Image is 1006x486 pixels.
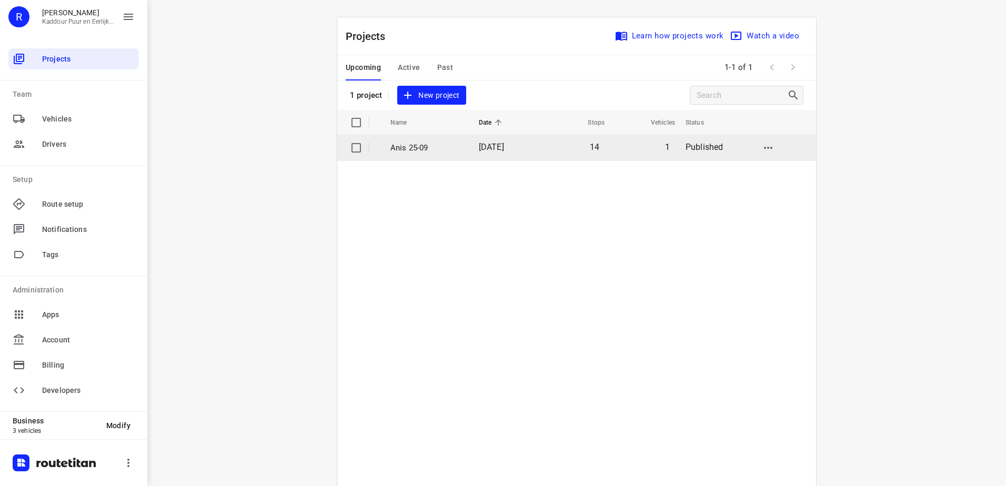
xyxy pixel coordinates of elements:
div: Notifications [8,219,139,240]
p: Kaddour Puur en Eerlijk Vlees B.V. [42,18,114,25]
span: Name [390,116,421,129]
span: Active [398,61,420,74]
div: Route setup [8,194,139,215]
span: Status [686,116,718,129]
div: Tags [8,244,139,265]
div: R [8,6,29,27]
div: Vehicles [8,108,139,129]
input: Search projects [697,87,787,104]
span: Published [686,142,723,152]
p: Anis 25-09 [390,142,463,154]
span: Next Page [782,57,803,78]
span: Modify [106,421,130,430]
span: Vehicles [42,114,135,125]
span: Past [437,61,454,74]
span: 1-1 of 1 [720,56,757,79]
span: Route setup [42,199,135,210]
div: Search [787,89,803,102]
div: Projects [8,48,139,69]
p: Business [13,417,98,425]
p: Projects [346,28,394,44]
p: Rachid Kaddour [42,8,114,17]
span: New project [404,89,459,102]
span: Tags [42,249,135,260]
p: 3 vehicles [13,427,98,434]
span: Vehicles [637,116,675,129]
span: Date [479,116,506,129]
span: Account [42,335,135,346]
span: Drivers [42,139,135,150]
div: Account [8,329,139,350]
p: Administration [13,285,139,296]
div: Apps [8,304,139,325]
div: Drivers [8,134,139,155]
span: 1 [665,142,670,152]
button: New project [397,86,466,105]
span: Projects [42,54,135,65]
span: Developers [42,385,135,396]
span: Apps [42,309,135,320]
p: Team [13,89,139,100]
span: Notifications [42,224,135,235]
span: [DATE] [479,142,504,152]
button: Modify [98,416,139,435]
span: Previous Page [761,57,782,78]
p: Setup [13,174,139,185]
span: Upcoming [346,61,381,74]
p: 1 project [350,90,382,100]
div: Billing [8,355,139,376]
div: Developers [8,380,139,401]
span: Billing [42,360,135,371]
span: 14 [590,142,599,152]
span: Stops [574,116,605,129]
